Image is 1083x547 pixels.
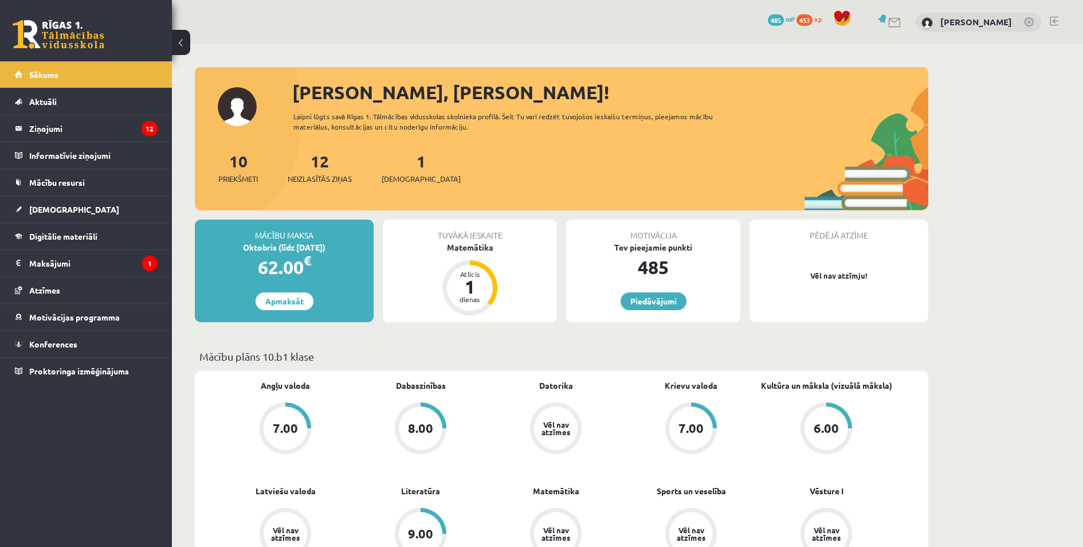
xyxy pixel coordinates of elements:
[218,403,353,456] a: 7.00
[796,14,813,26] span: 453
[195,241,374,253] div: Oktobris (līdz [DATE])
[810,485,843,497] a: Vēsture I
[755,270,923,282] p: Vēl nav atzīmju!
[814,14,822,24] span: xp
[750,220,928,241] div: Pēdējā atzīme
[29,366,129,376] span: Proktoringa izmēģinājums
[382,173,461,185] span: [DEMOGRAPHIC_DATA]
[814,422,839,435] div: 6.00
[401,485,440,497] a: Literatūra
[15,196,158,222] a: [DEMOGRAPHIC_DATA]
[29,312,120,322] span: Motivācijas programma
[15,223,158,249] a: Digitālie materiāli
[29,142,158,169] legend: Informatīvie ziņojumi
[288,151,352,185] a: 12Neizlasītās ziņas
[288,173,352,185] span: Neizlasītās ziņas
[195,253,374,281] div: 62.00
[786,14,795,24] span: mP
[383,241,557,253] div: Matemātika
[15,61,158,88] a: Sākums
[566,253,740,281] div: 485
[921,17,933,29] img: Linda Bremze
[29,177,85,187] span: Mācību resursi
[540,421,572,436] div: Vēl nav atzīmes
[29,250,158,276] legend: Maksājumi
[382,151,461,185] a: 1[DEMOGRAPHIC_DATA]
[408,422,433,435] div: 8.00
[29,231,97,241] span: Digitālie materiāli
[453,296,487,303] div: dienas
[218,151,258,185] a: 10Priekšmeti
[940,16,1012,28] a: [PERSON_NAME]
[488,403,623,456] a: Vēl nav atzīmes
[142,256,158,271] i: 1
[15,250,158,276] a: Maksājumi1
[293,111,733,132] div: Laipni lūgts savā Rīgas 1. Tālmācības vidusskolas skolnieka profilā. Šeit Tu vari redzēt tuvojošo...
[566,220,740,241] div: Motivācija
[566,241,740,253] div: Tev pieejamie punkti
[15,88,158,115] a: Aktuāli
[15,169,158,196] a: Mācību resursi
[675,526,707,541] div: Vēl nav atzīmes
[810,526,842,541] div: Vēl nav atzīmes
[533,485,579,497] a: Matemātika
[15,277,158,303] a: Atzīmes
[218,173,258,185] span: Priekšmeti
[273,422,298,435] div: 7.00
[15,358,158,384] a: Proktoringa izmēģinājums
[408,528,433,540] div: 9.00
[142,121,158,136] i: 12
[396,380,446,392] a: Dabaszinības
[453,271,487,278] div: Atlicis
[29,339,77,349] span: Konferences
[256,485,316,497] a: Latviešu valoda
[256,292,313,310] a: Apmaksāt
[29,115,158,142] legend: Ziņojumi
[665,380,717,392] a: Krievu valoda
[15,142,158,169] a: Informatīvie ziņojumi
[15,115,158,142] a: Ziņojumi12
[15,304,158,330] a: Motivācijas programma
[292,79,928,106] div: [PERSON_NAME], [PERSON_NAME]!
[29,96,57,107] span: Aktuāli
[761,380,892,392] a: Kultūra un māksla (vizuālā māksla)
[539,380,573,392] a: Datorika
[304,252,311,269] span: €
[453,278,487,296] div: 1
[540,526,572,541] div: Vēl nav atzīmes
[759,403,894,456] a: 6.00
[657,485,726,497] a: Sports un veselība
[621,292,686,310] a: Piedāvājumi
[13,20,104,49] a: Rīgas 1. Tālmācības vidusskola
[768,14,795,24] a: 485 mP
[195,220,374,241] div: Mācību maksa
[15,331,158,357] a: Konferences
[199,349,924,364] p: Mācību plāns 10.b1 klase
[383,220,557,241] div: Tuvākā ieskaite
[678,422,704,435] div: 7.00
[261,380,310,392] a: Angļu valoda
[796,14,827,24] a: 453 xp
[768,14,784,26] span: 485
[623,403,759,456] a: 7.00
[29,204,119,214] span: [DEMOGRAPHIC_DATA]
[29,69,58,80] span: Sākums
[383,241,557,317] a: Matemātika Atlicis 1 dienas
[269,526,301,541] div: Vēl nav atzīmes
[29,285,60,295] span: Atzīmes
[353,403,488,456] a: 8.00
